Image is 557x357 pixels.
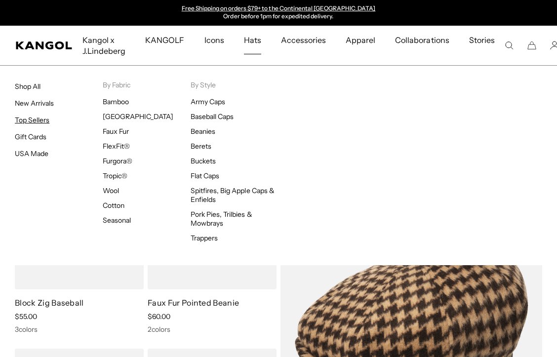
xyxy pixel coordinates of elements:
a: Collaborations [385,26,459,54]
a: Block Zig Baseball [15,298,84,308]
a: Seasonal [103,216,131,225]
a: Faux Fur [103,127,129,136]
a: Spitfires, Big Apple Caps & Enfields [191,186,275,204]
a: Trappers [191,234,218,242]
a: Cotton [103,201,124,210]
span: Icons [204,26,224,54]
a: KANGOLF [135,26,194,54]
p: Order before 1pm for expedited delivery. [182,13,376,21]
button: Cart [527,41,536,50]
a: Buckets [191,157,216,165]
span: Collaborations [395,26,449,54]
div: 2 of 2 [177,5,380,21]
a: Baseball Caps [191,112,234,121]
a: Pork Pies, Trilbies & Mowbrays [191,210,252,228]
a: Tropic® [103,171,127,180]
a: Free Shipping on orders $79+ to the Continental [GEOGRAPHIC_DATA] [182,4,376,12]
a: New Arrivals [15,99,54,108]
a: Furgora® [103,157,132,165]
span: Kangol x J.Lindeberg [82,26,125,65]
p: By Style [191,80,278,89]
a: Hats [234,26,271,54]
span: Hats [244,26,261,54]
a: Wool [103,186,119,195]
span: $55.00 [15,312,37,321]
span: $60.00 [148,312,170,321]
p: By Fabric [103,80,191,89]
a: Kangol x J.Lindeberg [73,26,135,65]
span: KANGOLF [145,26,184,54]
summary: Search here [505,41,514,50]
a: Accessories [271,26,336,54]
a: FlexFit® [103,142,130,151]
a: Army Caps [191,97,225,106]
a: Apparel [336,26,385,54]
a: Stories [459,26,505,65]
slideshow-component: Announcement bar [177,5,380,21]
div: 2 colors [148,325,277,334]
a: USA Made [15,149,48,158]
a: Bamboo [103,97,129,106]
a: Icons [195,26,234,54]
div: Announcement [177,5,380,21]
a: Beanies [191,127,215,136]
a: Flat Caps [191,171,219,180]
a: Top Sellers [15,116,49,124]
a: Faux Fur Pointed Beanie [148,298,239,308]
a: [GEOGRAPHIC_DATA] [103,112,173,121]
a: Shop All [15,82,40,91]
div: 3 colors [15,325,144,334]
span: Apparel [346,26,375,54]
span: Stories [469,26,495,65]
a: Berets [191,142,211,151]
a: Kangol [16,41,73,49]
a: Gift Cards [15,132,46,141]
span: Accessories [281,26,326,54]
